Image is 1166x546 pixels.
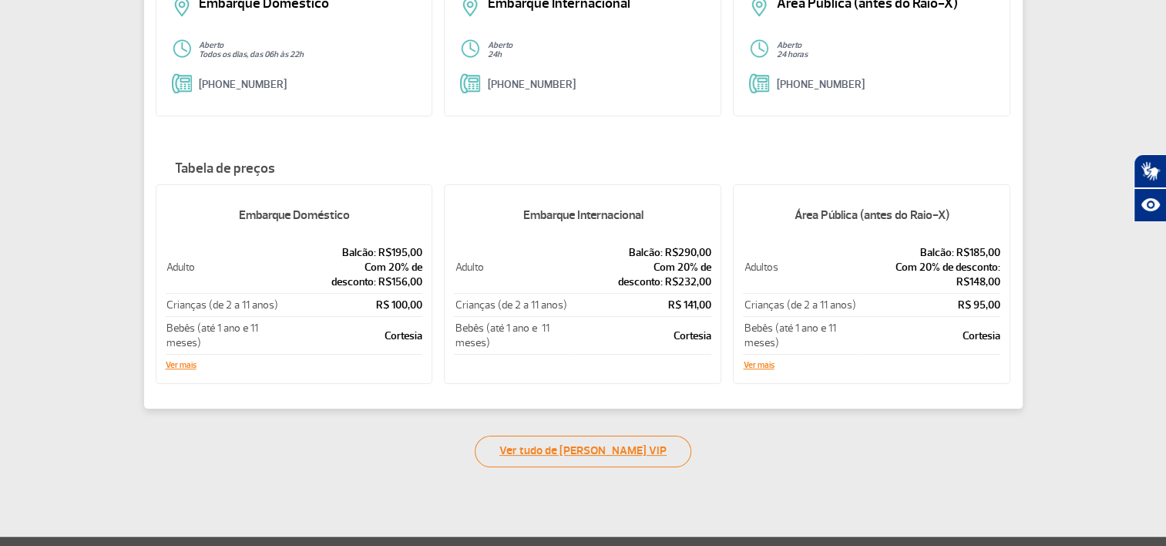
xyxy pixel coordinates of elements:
[455,298,567,312] p: Crianças (de 2 a 11 anos)
[570,260,711,289] p: Com 20% de desconto: R$232,00
[166,195,423,235] h5: Embarque Doméstico
[860,298,1000,312] p: R$ 95,00
[166,260,280,275] p: Adulto
[743,195,1000,235] h5: Área Pública (antes do Raio-X)
[166,321,280,350] p: Bebês (até 1 ano e 11 meses)
[1134,154,1166,188] button: Abrir tradutor de língua de sinais.
[744,298,859,312] p: Crianças (de 2 a 11 anos)
[743,361,774,370] button: Ver mais
[281,245,422,260] p: Balcão: R$195,00
[156,161,1011,177] h4: Tabela de preços
[570,245,711,260] p: Balcão: R$290,00
[860,329,1000,343] p: Cortesia
[570,298,711,312] p: R$ 141,00
[776,78,864,91] a: [PHONE_NUMBER]
[776,50,994,59] p: 24 horas
[860,245,1000,260] p: Balcão: R$185,00
[166,298,280,312] p: Crianças (de 2 a 11 anos)
[744,260,859,275] p: Adultos
[1134,154,1166,222] div: Plugin de acessibilidade da Hand Talk.
[487,40,512,50] strong: Aberto
[199,50,417,59] p: Todos os dias, das 06h às 22h
[487,78,575,91] a: [PHONE_NUMBER]
[281,260,422,289] p: Com 20% de desconto: R$156,00
[475,436,691,467] a: Ver tudo de [PERSON_NAME] VIP
[744,321,859,350] p: Bebês (até 1 ano e 11 meses)
[199,78,287,91] a: [PHONE_NUMBER]
[199,40,223,50] strong: Aberto
[1134,188,1166,222] button: Abrir recursos assistivos.
[166,361,197,370] button: Ver mais
[454,195,711,235] h5: Embarque Internacional
[281,329,422,343] p: Cortesia
[455,260,567,275] p: Adulto
[860,260,1000,289] p: Com 20% de desconto: R$148,00
[281,298,422,312] p: R$ 100,00
[455,321,567,350] p: Bebês (até 1 ano e 11 meses)
[487,50,705,59] p: 24h
[570,329,711,343] p: Cortesia
[776,40,801,50] strong: Aberto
